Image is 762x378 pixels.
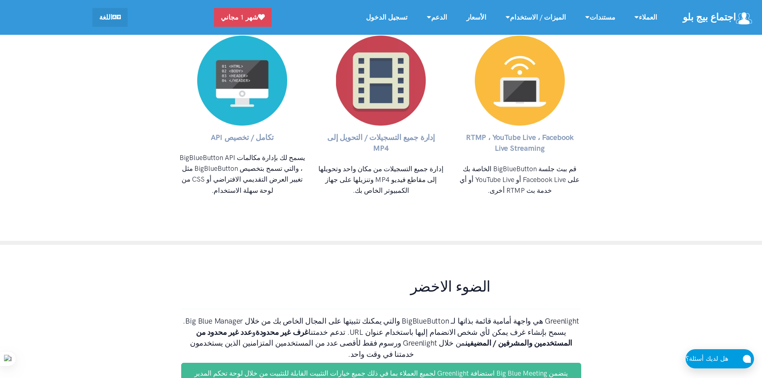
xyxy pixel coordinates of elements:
img: تكامل / تخصيص API [197,36,287,126]
img: إدارة جميع التسجيلات / التحويل إلى MP4 [336,36,426,126]
strong: إدارة جميع التسجيلات / التحويل إلى MP4 [327,133,435,153]
p: إدارة جميع التسجيلات من مكان واحد وتحويلها إلى مقاطع فيديو MP4 وتنزيلها على جهاز الكمبيوتر الخاص بك. [318,164,444,196]
a: العملاء [625,9,667,26]
strong: تكامل / تخصيص API [211,133,274,142]
a: الأسعار [457,9,496,26]
a: الميزات / الاستخدام [496,9,576,26]
strong: RTMP ، YouTube Live ، Facebook Live Streaming [466,133,573,153]
a: مستندات [576,9,625,26]
h4: Greenlight هي واجهة أمامية قائمة بذاتها لـ BigBlueButton والتي يمكنك تثبيتها على المجال الخاص بك ... [181,316,581,360]
a: اللغة [92,8,128,27]
div: هل لديك أسئلة؟ [686,354,736,364]
img: RTMP ، YouTube Live ، Facebook Live Streaming [475,36,565,126]
a: تسجيل الدخول [356,9,417,26]
a: الدعم [417,9,457,26]
a: اجتماع بيج بلو [683,9,754,26]
a: شهر 1 مجاني [214,8,272,27]
strong: غرف غير محدودة [256,328,308,337]
strong: عدد غير محدود من المستخدمين والمشرفين / المضيفين [196,328,572,348]
h1: الضوء الاخضر [320,277,581,296]
p: قم ببث جلسة BigBlueButton الخاصة بك على Facebook Live أو YouTube Live أو أي خدمة بث RTMP أخرى. [457,164,583,196]
img: شعار [736,12,752,24]
p: يسمح لك بإدارة مكالمات BigBlueButton API ، والتي تسمح بتخصيص BigBlueButton مثل تغيير العرض التقدي... [180,152,306,196]
button: هل لديك أسئلة؟ [686,349,754,368]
